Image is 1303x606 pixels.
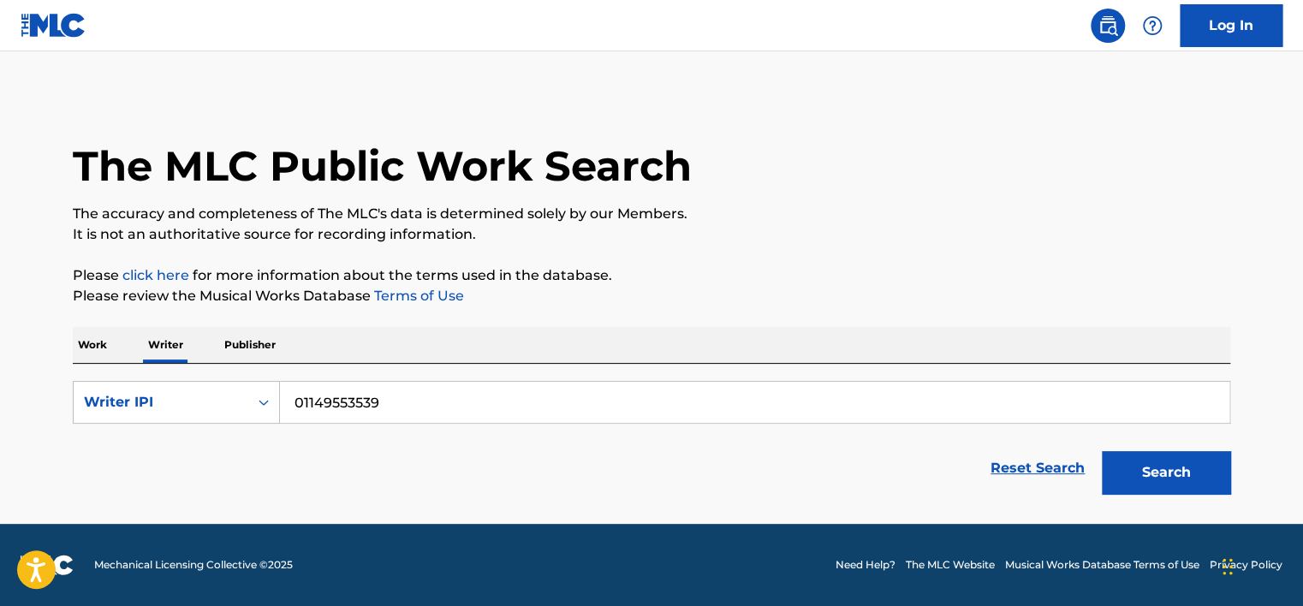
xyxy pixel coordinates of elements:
a: The MLC Website [906,557,995,573]
img: search [1098,15,1118,36]
p: The accuracy and completeness of The MLC's data is determined solely by our Members. [73,204,1230,224]
form: Search Form [73,381,1230,502]
a: Log In [1180,4,1282,47]
a: Reset Search [982,449,1093,487]
h1: The MLC Public Work Search [73,140,692,192]
div: Drag [1223,541,1233,592]
a: Need Help? [836,557,895,573]
img: help [1142,15,1163,36]
p: It is not an authoritative source for recording information. [73,224,1230,245]
button: Search [1102,451,1230,494]
p: Publisher [219,327,281,363]
img: MLC Logo [21,13,86,38]
iframe: Chat Widget [1217,524,1303,606]
a: click here [122,267,189,283]
p: Work [73,327,112,363]
span: Mechanical Licensing Collective © 2025 [94,557,293,573]
div: Writer IPI [84,392,238,413]
a: Musical Works Database Terms of Use [1005,557,1199,573]
a: Public Search [1091,9,1125,43]
p: Writer [143,327,188,363]
div: Help [1135,9,1169,43]
img: logo [21,555,74,575]
a: Privacy Policy [1210,557,1282,573]
p: Please review the Musical Works Database [73,286,1230,306]
p: Please for more information about the terms used in the database. [73,265,1230,286]
a: Terms of Use [371,288,464,304]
